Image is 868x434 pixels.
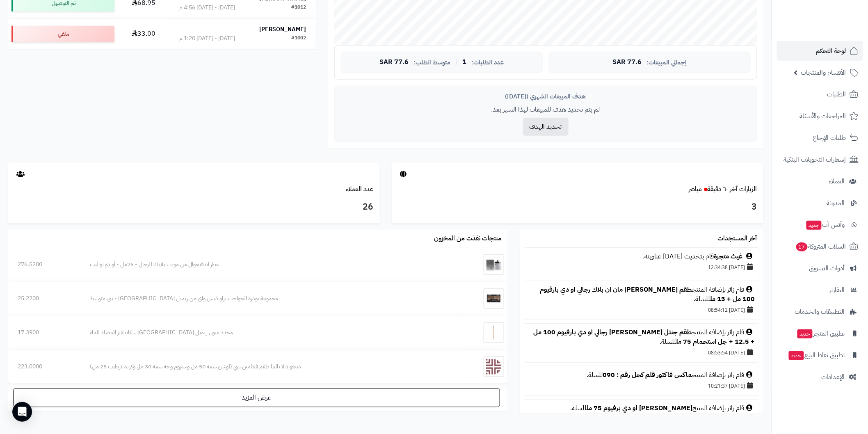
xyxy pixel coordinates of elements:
[484,322,504,343] img: محدد عيون ريميل لندن سكاندلايز المضاد للماء
[777,237,863,256] a: السلات المتروكة17
[714,251,742,261] a: غيث متجرة
[777,150,863,169] a: إشعارات التحويلات البنكية
[292,34,306,43] div: #1002
[528,380,755,391] div: [DATE] 10:21:37
[533,327,755,347] a: طقم جنتل [PERSON_NAME] رجالي او دي بارفيوم 100 مل + 12.5 + جل استحمام 75 مل
[346,184,374,194] a: عدد العملاء
[18,260,71,269] div: 276.5200
[90,329,453,337] div: محدد عيون ريميل [GEOGRAPHIC_DATA] سكاندلايز المضاد للماء
[528,370,755,380] div: قام زائر بإضافة المنتج للسلة.
[784,154,846,165] span: إشعارات التحويلات البنكية
[118,19,170,49] td: 33.00
[777,258,863,278] a: أدوات التسويق
[777,128,863,148] a: طلبات الإرجاع
[379,59,409,66] span: 77.6 SAR
[90,260,453,269] div: عطر اندفيجوال من مونت بلانك للرجال - 75مل - أو دو تواليت
[18,329,71,337] div: 17.3900
[455,59,457,65] span: |
[13,388,500,407] a: عرض المزيد
[523,118,569,136] button: تحديد الهدف
[398,200,758,214] h3: 3
[528,347,755,358] div: [DATE] 08:53:54
[797,329,813,338] span: جديد
[795,241,846,252] span: السلات المتروكة
[800,110,846,122] span: المراجعات والأسئلة
[777,171,863,191] a: العملاء
[18,363,71,371] div: 223.0000
[484,356,504,377] img: دييغو دالا بالما طقم فيتامين سي (لوشن سعة 50 مل وسيروم وجه سعة 30 مل وكريم ترطيب 25 مل)
[528,261,755,273] div: [DATE] 12:34:38
[528,404,755,413] div: قام زائر بإضافة المنتج للسلة.
[528,252,755,261] div: قام بتحديث [DATE] عناوينه.
[413,59,450,66] span: متوسط الطلب:
[12,402,32,422] div: Open Intercom Messenger
[777,302,863,322] a: التطبيقات والخدمات
[484,288,504,309] img: مجموعة بودرة الحواجب براو ذيس واي من ريميل لندن - بني متوسط
[777,106,863,126] a: المراجعات والأسئلة
[777,280,863,300] a: التقارير
[612,59,642,66] span: 77.6 SAR
[540,285,755,304] a: طقم [PERSON_NAME] مان ان بلاك رجالي او دي بارفيوم 100 مل + 15 مل
[777,345,863,365] a: تطبيق نقاط البيعجديد
[14,200,374,214] h3: 26
[829,284,845,296] span: التقارير
[801,67,846,78] span: الأقسام والمنتجات
[528,304,755,315] div: [DATE] 08:54:12
[603,370,692,380] a: ماكس فاكتور قلم كحل رقم : 090
[822,371,845,383] span: الإعدادات
[809,263,845,274] span: أدوات التسويق
[341,105,751,114] p: لم يتم تحديد هدف للمبيعات لهذا الشهر بعد.
[718,235,757,242] h3: آخر المستجدات
[90,363,453,371] div: دييغو دالا بالما طقم فيتامين سي (لوشن سعة 50 مل وسيروم وجه سعة 30 مل وكريم ترطيب 25 مل)
[777,324,863,343] a: تطبيق المتجرجديد
[829,176,845,187] span: العملاء
[788,349,845,361] span: تطبيق نقاط البيع
[796,242,808,251] span: 17
[260,25,306,34] strong: [PERSON_NAME]
[587,403,692,413] a: [PERSON_NAME] او دي برفيوم 75 مل
[462,59,466,66] span: 1
[689,184,757,194] a: الزيارات آخر ٦٠ دقيقةمباشر
[528,413,755,425] div: [DATE] 09:35:27
[18,295,71,303] div: 25.2200
[90,295,453,303] div: مجموعة بودرة الحواجب براو ذيس واي من ريميل [GEOGRAPHIC_DATA] - بني متوسط
[789,351,804,360] span: جديد
[795,306,845,318] span: التطبيقات والخدمات
[806,221,822,230] span: جديد
[434,235,501,242] h3: منتجات نفذت من المخزون
[777,367,863,387] a: الإعدادات
[528,328,755,347] div: قام زائر بإضافة المنتج للسلة.
[797,328,845,339] span: تطبيق المتجر
[341,92,751,101] div: هدف المبيعات الشهري ([DATE])
[777,215,863,235] a: وآتس آبجديد
[777,193,863,213] a: المدونة
[827,89,846,100] span: الطلبات
[292,4,306,12] div: #1012
[528,285,755,304] div: قام زائر بإضافة المنتج للسلة.
[816,45,846,57] span: لوحة التحكم
[813,132,846,144] span: طلبات الإرجاع
[484,254,504,275] img: عطر اندفيجوال من مونت بلانك للرجال - 75مل - أو دو تواليت
[777,85,863,104] a: الطلبات
[179,34,235,43] div: [DATE] - [DATE] 1:20 م
[689,184,702,194] small: مباشر
[806,219,845,231] span: وآتس آب
[827,197,845,209] span: المدونة
[471,59,504,66] span: عدد الطلبات:
[179,4,235,12] div: [DATE] - [DATE] 4:56 م
[646,59,687,66] span: إجمالي المبيعات:
[11,26,114,42] div: ملغي
[777,41,863,61] a: لوحة التحكم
